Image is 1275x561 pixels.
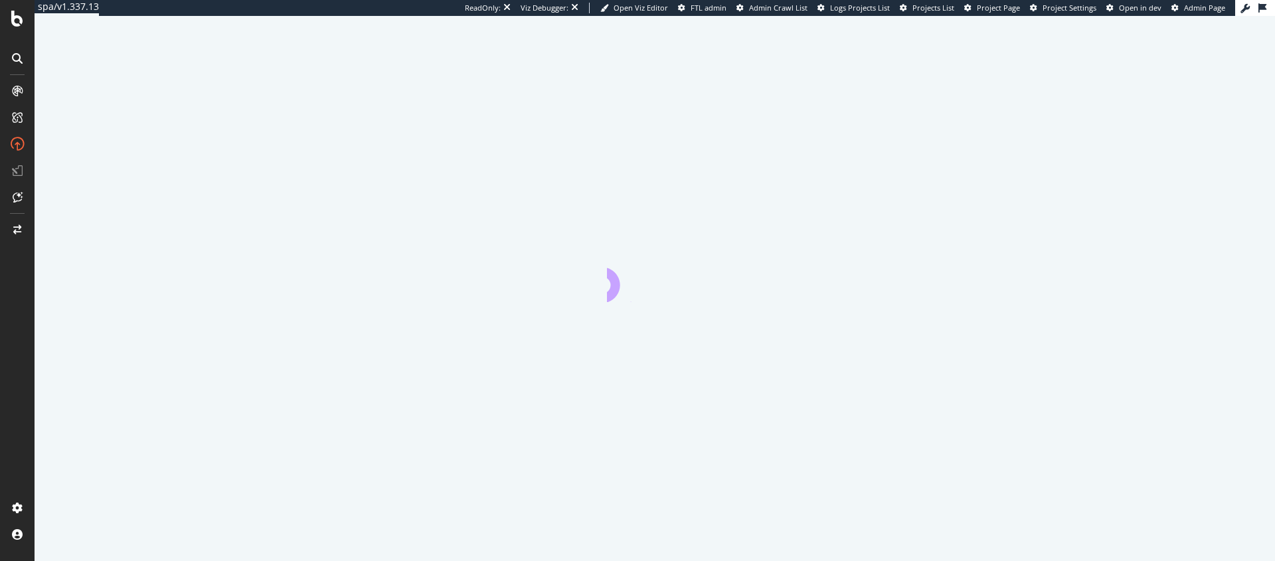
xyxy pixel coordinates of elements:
[977,3,1020,13] span: Project Page
[1043,3,1096,13] span: Project Settings
[607,254,703,302] div: animation
[964,3,1020,13] a: Project Page
[1106,3,1161,13] a: Open in dev
[1119,3,1161,13] span: Open in dev
[912,3,954,13] span: Projects List
[614,3,668,13] span: Open Viz Editor
[1030,3,1096,13] a: Project Settings
[521,3,568,13] div: Viz Debugger:
[600,3,668,13] a: Open Viz Editor
[691,3,726,13] span: FTL admin
[1171,3,1225,13] a: Admin Page
[817,3,890,13] a: Logs Projects List
[678,3,726,13] a: FTL admin
[736,3,807,13] a: Admin Crawl List
[749,3,807,13] span: Admin Crawl List
[1184,3,1225,13] span: Admin Page
[900,3,954,13] a: Projects List
[465,3,501,13] div: ReadOnly:
[830,3,890,13] span: Logs Projects List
